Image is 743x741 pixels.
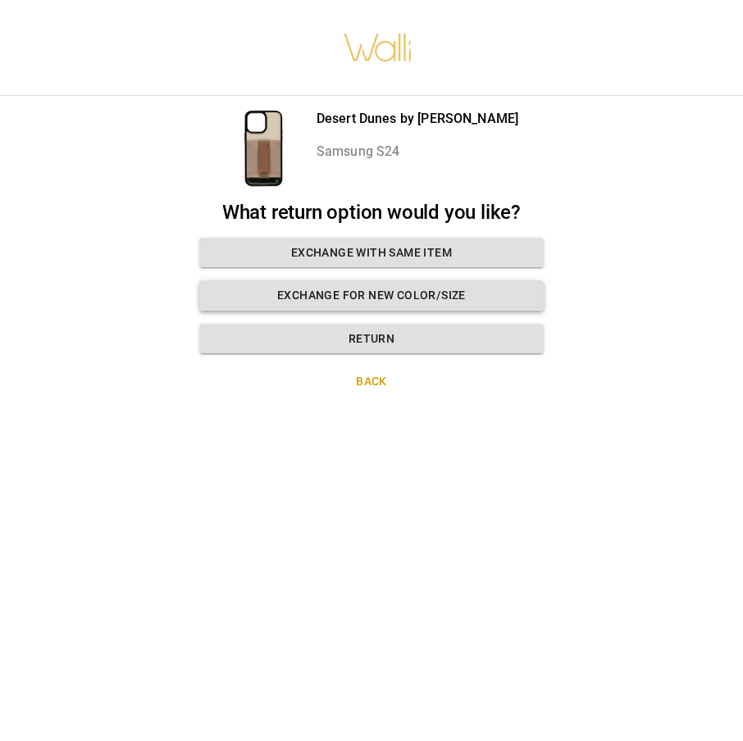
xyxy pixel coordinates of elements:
img: walli-inc.myshopify.com [343,12,413,83]
p: Samsung S24 [317,142,518,161]
p: Desert Dunes by [PERSON_NAME] [317,109,518,129]
button: Back [199,366,544,397]
h2: What return option would you like? [199,201,544,225]
button: Exchange with same item [199,238,544,268]
button: Return [199,324,544,354]
button: Exchange for new color/size [199,280,544,311]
